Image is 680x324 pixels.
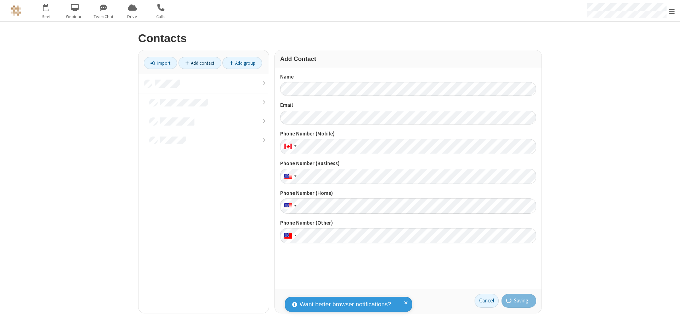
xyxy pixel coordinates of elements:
[178,57,221,69] a: Add contact
[280,219,536,227] label: Phone Number (Other)
[501,294,537,308] button: Saving...
[280,198,299,214] div: United States: + 1
[280,130,536,138] label: Phone Number (Mobile)
[138,32,542,45] h2: Contacts
[280,101,536,109] label: Email
[514,297,532,305] span: Saving...
[280,56,536,62] h3: Add Contact
[48,4,52,9] div: 1
[90,13,117,20] span: Team Chat
[148,13,174,20] span: Calls
[119,13,146,20] span: Drive
[144,57,177,69] a: Import
[280,228,299,243] div: United States: + 1
[280,139,299,154] div: Canada: + 1
[280,189,536,197] label: Phone Number (Home)
[475,294,499,308] a: Cancel
[280,73,536,81] label: Name
[280,169,299,184] div: United States: + 1
[222,57,262,69] a: Add group
[662,306,675,319] iframe: Chat
[300,300,391,309] span: Want better browser notifications?
[280,160,536,168] label: Phone Number (Business)
[11,5,21,16] img: QA Selenium DO NOT DELETE OR CHANGE
[62,13,88,20] span: Webinars
[33,13,59,20] span: Meet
